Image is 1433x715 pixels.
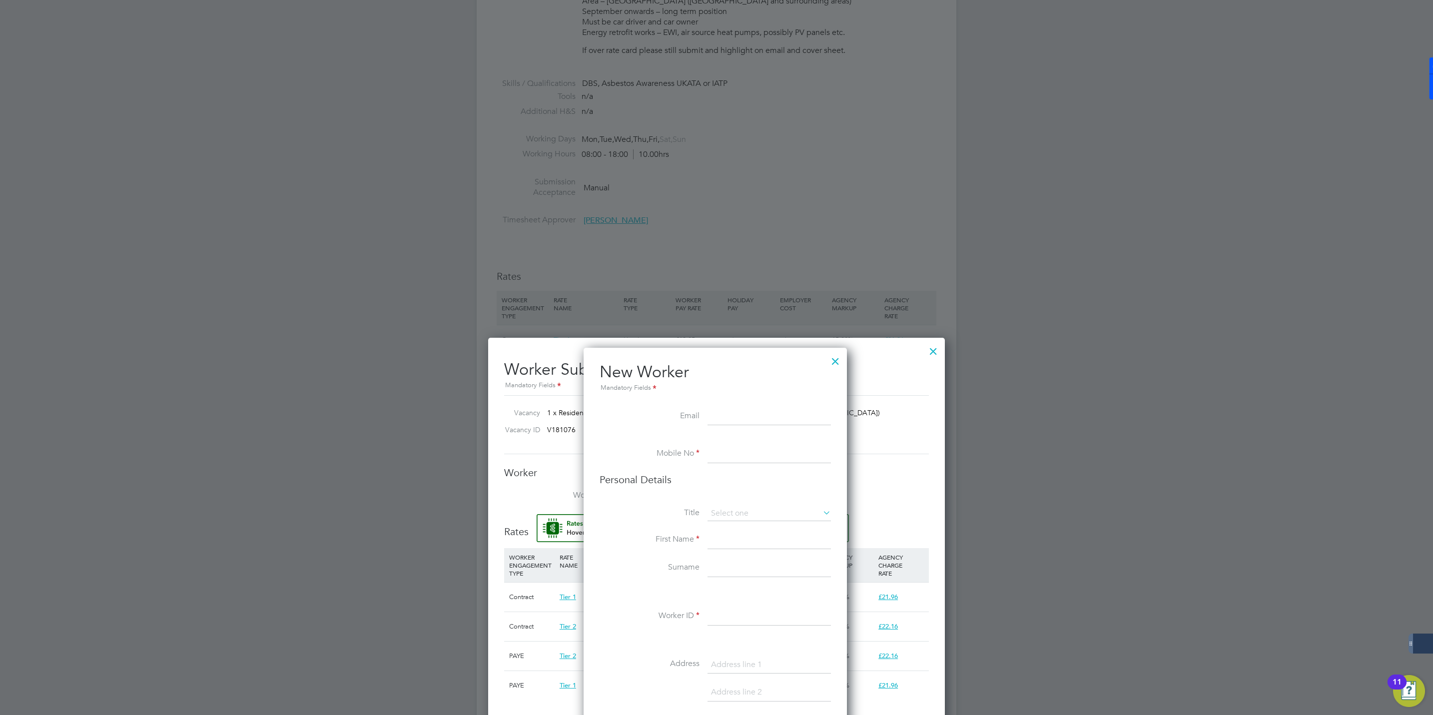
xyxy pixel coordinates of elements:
[560,681,576,690] span: Tier 1
[504,352,929,391] h2: Worker Submission
[507,583,557,612] div: Contract
[708,656,831,674] input: Address line 1
[547,425,576,434] span: V181076
[878,593,898,601] span: £21.96
[600,448,700,459] label: Mobile No
[507,671,557,700] div: PAYE
[560,593,576,601] span: Tier 1
[1393,682,1402,695] div: 11
[504,380,929,391] div: Mandatory Fields
[1393,675,1425,707] button: Open Resource Center, 11 new notifications
[504,466,929,479] h3: Worker
[600,562,700,573] label: Surname
[708,684,831,702] input: Address line 2
[500,425,540,434] label: Vacancy ID
[507,642,557,671] div: PAYE
[876,548,926,582] div: AGENCY CHARGE RATE
[600,611,700,621] label: Worker ID
[600,411,700,421] label: Email
[507,612,557,641] div: Contract
[507,548,557,582] div: WORKER ENGAGEMENT TYPE
[600,383,831,394] div: Mandatory Fields
[708,506,831,521] input: Select one
[878,622,898,631] span: £22.16
[600,473,831,486] h3: Personal Details
[500,408,540,417] label: Vacancy
[560,652,576,660] span: Tier 2
[504,490,604,501] label: Worker
[537,514,849,542] button: Rate Assistant
[878,652,898,660] span: £22.16
[600,508,700,518] label: Title
[600,534,700,545] label: First Name
[878,681,898,690] span: £21.96
[504,514,929,538] h3: Rates
[547,408,646,417] span: 1 x Resident Liaison Officer WC
[825,548,876,574] div: AGENCY MARKUP
[557,548,624,574] div: RATE NAME
[560,622,576,631] span: Tier 2
[600,659,700,669] label: Address
[600,362,831,394] h2: New Worker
